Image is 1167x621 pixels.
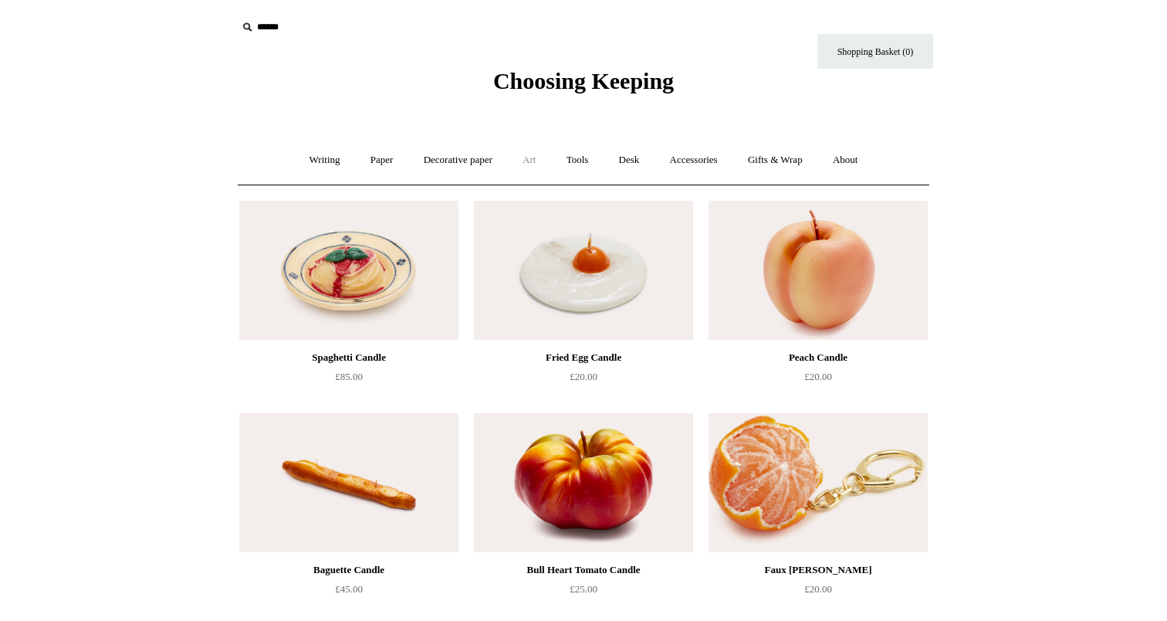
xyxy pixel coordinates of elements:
img: Baguette Candle [239,413,458,552]
a: Tools [553,140,603,181]
a: Decorative paper [410,140,506,181]
div: Spaghetti Candle [243,348,455,367]
div: Peach Candle [712,348,924,367]
a: Accessories [656,140,732,181]
a: Spaghetti Candle £85.00 [239,348,458,412]
img: Peach Candle [709,201,928,340]
div: Faux [PERSON_NAME] [712,561,924,579]
span: Choosing Keeping [493,68,674,93]
span: £20.00 [804,371,832,382]
div: Fried Egg Candle [478,348,689,367]
a: Fried Egg Candle £20.00 [474,348,693,412]
span: £25.00 [570,583,597,595]
span: £20.00 [804,583,832,595]
a: Choosing Keeping [493,80,674,91]
a: About [819,140,872,181]
a: Baguette Candle Baguette Candle [239,413,458,552]
a: Fried Egg Candle Fried Egg Candle [474,201,693,340]
a: Paper [357,140,408,181]
a: Peach Candle Peach Candle [709,201,928,340]
div: Bull Heart Tomato Candle [478,561,689,579]
a: Shopping Basket (0) [817,34,933,69]
img: Fried Egg Candle [474,201,693,340]
span: £20.00 [570,371,597,382]
a: Bull Heart Tomato Candle Bull Heart Tomato Candle [474,413,693,552]
div: Baguette Candle [243,561,455,579]
a: Faux Clementine Keyring Faux Clementine Keyring [709,413,928,552]
img: Spaghetti Candle [239,201,458,340]
a: Desk [605,140,654,181]
a: Gifts & Wrap [734,140,817,181]
img: Bull Heart Tomato Candle [474,413,693,552]
span: £45.00 [335,583,363,595]
img: Faux Clementine Keyring [709,413,928,552]
span: £85.00 [335,371,363,382]
a: Peach Candle £20.00 [709,348,928,412]
a: Writing [296,140,354,181]
a: Art [509,140,550,181]
a: Spaghetti Candle Spaghetti Candle [239,201,458,340]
